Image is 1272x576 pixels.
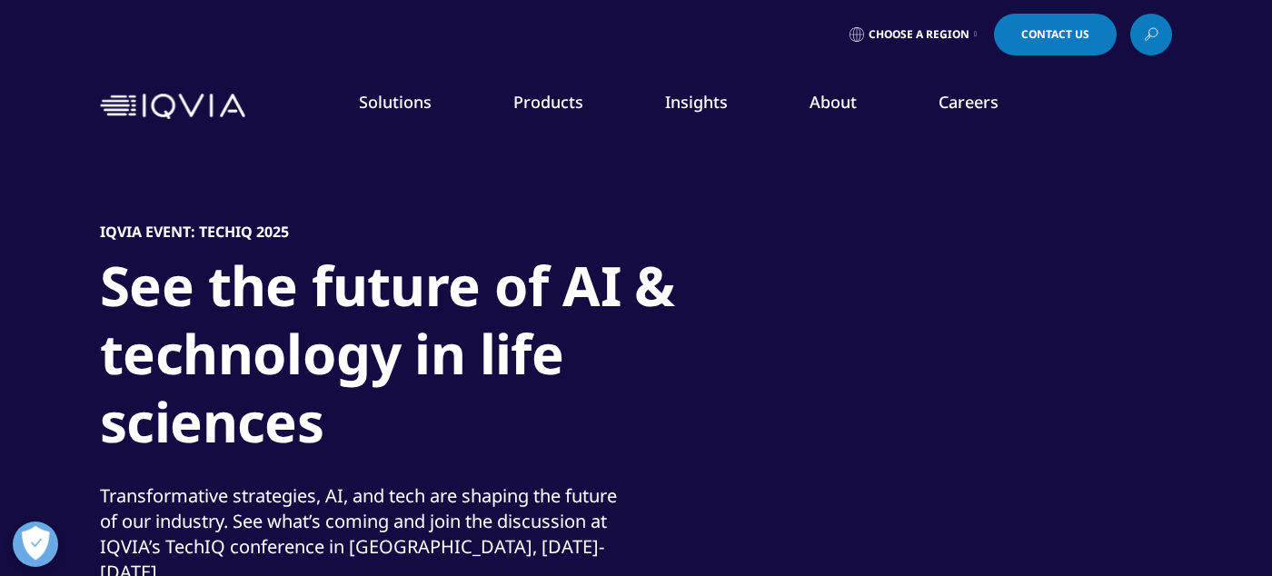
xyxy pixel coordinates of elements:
[869,27,969,42] span: Choose a Region
[253,64,1172,149] nav: Primary
[13,521,58,567] button: Open Preferences
[100,252,781,467] h1: See the future of AI & technology in life sciences​
[359,91,432,113] a: Solutions
[994,14,1117,55] a: Contact Us
[100,223,289,241] h5: IQVIA Event: TechIQ 2025​
[939,91,999,113] a: Careers
[513,91,583,113] a: Products
[810,91,857,113] a: About
[100,94,245,120] img: IQVIA Healthcare Information Technology and Pharma Clinical Research Company
[1021,29,1089,40] span: Contact Us
[665,91,728,113] a: Insights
